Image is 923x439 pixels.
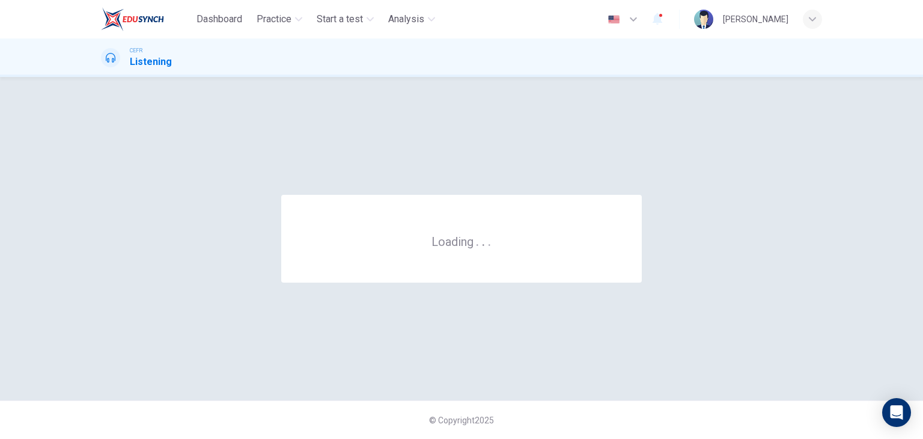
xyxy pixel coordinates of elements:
h6: . [481,230,486,250]
h6: Loading [431,233,492,249]
a: EduSynch logo [101,7,192,31]
div: [PERSON_NAME] [723,12,788,26]
button: Dashboard [192,8,247,30]
img: Profile picture [694,10,713,29]
span: CEFR [130,46,142,55]
span: Analysis [388,12,424,26]
img: EduSynch logo [101,7,164,31]
div: Open Intercom Messenger [882,398,911,427]
img: en [606,15,621,24]
h1: Listening [130,55,172,69]
h6: . [475,230,480,250]
button: Practice [252,8,307,30]
span: Start a test [317,12,363,26]
button: Start a test [312,8,379,30]
h6: . [487,230,492,250]
button: Analysis [383,8,440,30]
span: Practice [257,12,291,26]
span: © Copyright 2025 [429,416,494,425]
span: Dashboard [196,12,242,26]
